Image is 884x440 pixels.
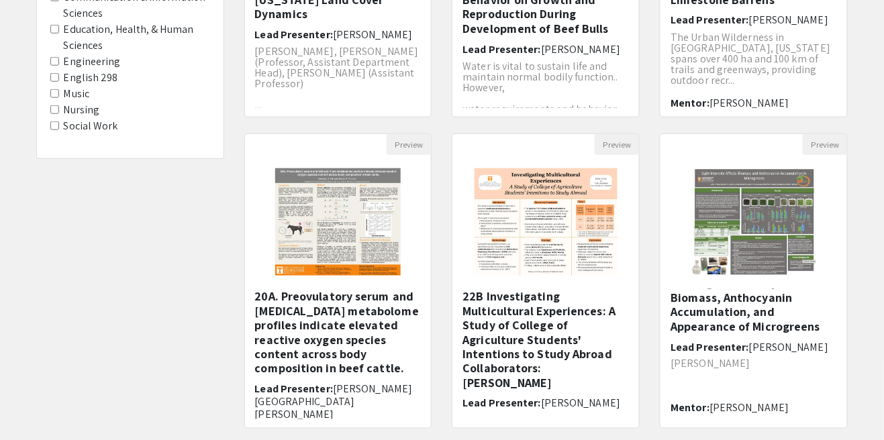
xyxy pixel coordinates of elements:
h6: Lead Presenter: [255,28,422,41]
img: <p>20A. Preovulatory serum and follicular fluid metabolome profiles indicate elevated reactive ox... [262,155,414,289]
h6: Lead Presenter: [462,43,629,56]
div: Open Presentation <p class="ql-align-center">22B Investigating Multicultural Experiences: A Study... [452,133,640,429]
span: [PERSON_NAME] [671,357,750,371]
iframe: Chat [10,380,57,430]
span: [PERSON_NAME] [541,42,620,56]
p: ... [255,100,422,111]
label: Engineering [64,54,121,70]
h6: Lead Presenter: [671,341,837,353]
div: Open Presentation <p>20A. Preovulatory serum and follicular fluid metabolome profiles indicate el... [244,133,432,429]
button: Preview [803,134,847,155]
span: [PERSON_NAME] [541,396,620,410]
p: [PERSON_NAME], [PERSON_NAME] (Professor, Assistant Department Head), [PERSON_NAME] (Assistant Pro... [255,46,422,89]
label: Social Work [64,118,118,134]
p: Water is vital to sustain life and maintain normal bodily function.. However, [462,61,629,93]
h5: 20A. Preovulatory serum and [MEDICAL_DATA] metabolome profiles indicate elevated reactive oxygen ... [255,289,422,376]
h6: Lead Presenter: [671,13,837,26]
p: The Urban Wilderness in [GEOGRAPHIC_DATA], [US_STATE] spans over 400 ha and 100 km of trails and ... [671,32,837,86]
label: Education, Health, & Human Sciences [64,21,210,54]
span: [PERSON_NAME] [749,13,828,27]
h6: Lead Presenter: [255,383,422,422]
span: [PERSON_NAME] [709,96,789,110]
h5: 25A. Light Intensity Affects Biomass, Anthocyanin Accumulation, and Appearance of Microgreens [671,276,837,333]
h6: Lead Presenter: [462,397,629,410]
span: [PERSON_NAME] [709,401,789,415]
img: <p>25A. Light Intensity Affects Biomass, Anthocyanin Accumulation, and Appearance of Microgreens</p> [679,155,830,289]
label: Nursing [64,102,100,118]
img: <p class="ql-align-center">22B Investigating Multicultural Experiences: A Study of College of Agr... [461,155,631,289]
label: English 298 [64,70,118,86]
button: Preview [387,134,431,155]
h5: 22B Investigating Multicultural Experiences: A Study of College of Agriculture Students' Intentio... [462,289,629,390]
span: Mentor: [671,96,709,110]
button: Preview [595,134,639,155]
label: Music [64,86,90,102]
span: [PERSON_NAME][GEOGRAPHIC_DATA][PERSON_NAME] [255,382,413,422]
span: [PERSON_NAME] [333,27,412,42]
span: Mentor: [671,401,709,415]
div: Open Presentation <p>25A. Light Intensity Affects Biomass, Anthocyanin Accumulation, and Appearan... [660,133,848,429]
span: [PERSON_NAME] [749,340,828,354]
p: water requirements and behavior could affec... [462,104,629,125]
